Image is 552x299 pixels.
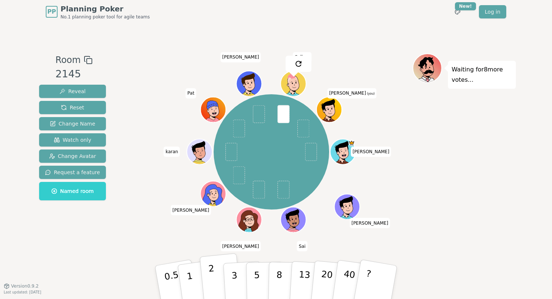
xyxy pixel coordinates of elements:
[11,283,39,289] span: Version 0.9.2
[451,5,464,18] button: New!
[46,4,150,20] a: PPPlanning PokerNo.1 planning poker tool for agile teams
[351,147,391,157] span: Click to change your name
[55,53,80,67] span: Room
[170,205,211,215] span: Click to change your name
[164,147,180,157] span: Click to change your name
[220,52,261,63] span: Click to change your name
[39,133,106,147] button: Watch only
[4,290,41,294] span: Last updated: [DATE]
[4,283,39,289] button: Version0.9.2
[39,166,106,179] button: Request a feature
[220,241,261,251] span: Click to change your name
[349,218,390,228] span: Click to change your name
[50,120,95,127] span: Change Name
[55,67,92,82] div: 2145
[39,182,106,200] button: Named room
[479,5,506,18] a: Log in
[39,117,106,130] button: Change Name
[59,88,86,95] span: Reveal
[45,169,100,176] span: Request a feature
[54,136,92,144] span: Watch only
[39,85,106,98] button: Reveal
[327,88,376,99] span: Click to change your name
[455,2,476,10] div: New!
[294,60,303,68] img: reset
[186,88,196,99] span: Click to change your name
[297,241,307,251] span: Click to change your name
[61,14,150,20] span: No.1 planning poker tool for agile teams
[349,140,355,146] span: Mohamed is the host
[51,187,94,195] span: Named room
[47,7,56,16] span: PP
[452,64,512,85] p: Waiting for 8 more votes...
[61,104,84,111] span: Reset
[293,52,312,63] span: Click to change your name
[366,92,375,96] span: (you)
[317,98,341,122] button: Click to change your avatar
[61,4,150,14] span: Planning Poker
[39,101,106,114] button: Reset
[49,152,96,160] span: Change Avatar
[39,149,106,163] button: Change Avatar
